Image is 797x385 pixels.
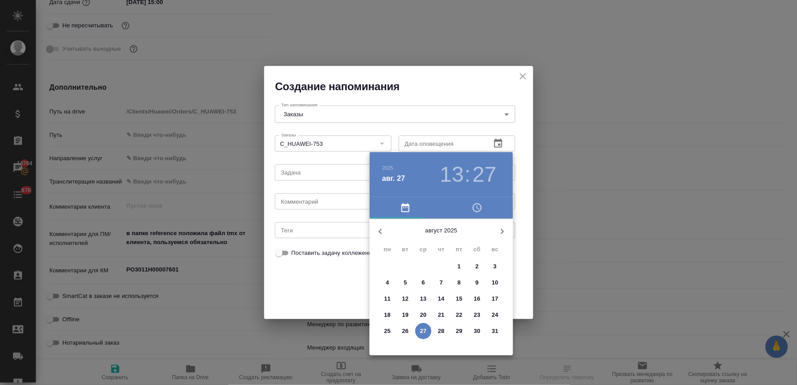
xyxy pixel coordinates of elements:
p: 26 [402,327,409,336]
p: 28 [438,327,445,336]
p: 7 [440,278,443,287]
button: 17 [487,291,503,307]
button: 27 [473,162,496,187]
button: 5 [397,275,414,291]
button: 8 [451,275,467,291]
p: 21 [438,311,445,319]
button: 11 [379,291,396,307]
button: 25 [379,323,396,339]
p: 4 [386,278,389,287]
span: вс [487,245,503,254]
p: 1 [457,262,461,271]
button: 12 [397,291,414,307]
button: 26 [397,323,414,339]
p: 8 [457,278,461,287]
button: 2 [469,258,485,275]
p: 20 [420,311,427,319]
button: 15 [451,291,467,307]
p: август 2025 [391,226,492,235]
p: 18 [384,311,391,319]
button: 3 [487,258,503,275]
button: авг. 27 [382,173,405,184]
button: 18 [379,307,396,323]
button: 29 [451,323,467,339]
button: 1 [451,258,467,275]
button: 27 [415,323,431,339]
span: пт [451,245,467,254]
button: 31 [487,323,503,339]
p: 16 [474,294,481,303]
span: вт [397,245,414,254]
button: 22 [451,307,467,323]
p: 23 [474,311,481,319]
p: 17 [492,294,499,303]
span: ср [415,245,431,254]
p: 5 [404,278,407,287]
button: 6 [415,275,431,291]
p: 13 [420,294,427,303]
p: 10 [492,278,499,287]
span: чт [433,245,449,254]
button: 28 [433,323,449,339]
span: сб [469,245,485,254]
p: 2 [475,262,479,271]
button: 24 [487,307,503,323]
button: 13 [415,291,431,307]
p: 29 [456,327,463,336]
p: 24 [492,311,499,319]
button: 19 [397,307,414,323]
button: 13 [440,162,464,187]
button: 9 [469,275,485,291]
p: 22 [456,311,463,319]
button: 30 [469,323,485,339]
p: 3 [493,262,496,271]
p: 14 [438,294,445,303]
p: 6 [422,278,425,287]
p: 9 [475,278,479,287]
p: 25 [384,327,391,336]
button: 21 [433,307,449,323]
p: 11 [384,294,391,303]
button: 16 [469,291,485,307]
p: 15 [456,294,463,303]
button: 4 [379,275,396,291]
p: 27 [420,327,427,336]
h3: : [465,162,470,187]
button: 2025 [382,165,393,171]
button: 20 [415,307,431,323]
p: 30 [474,327,481,336]
span: пн [379,245,396,254]
button: 10 [487,275,503,291]
button: 7 [433,275,449,291]
p: 19 [402,311,409,319]
p: 12 [402,294,409,303]
button: 14 [433,291,449,307]
p: 31 [492,327,499,336]
button: 23 [469,307,485,323]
